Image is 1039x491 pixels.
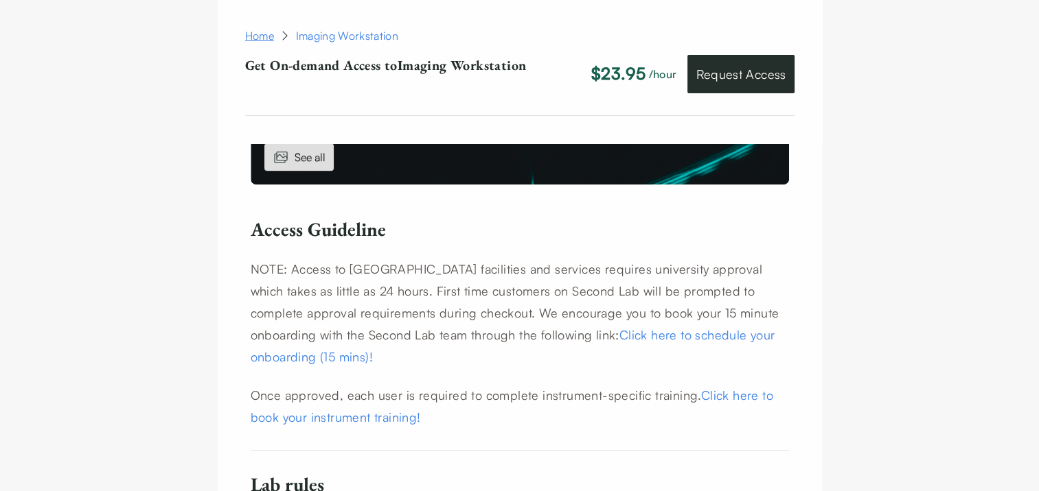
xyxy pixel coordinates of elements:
[251,217,789,241] h6: Access Guideline
[296,27,398,44] div: Imaging Workstation
[251,327,775,364] a: Click here to schedule your onboarding (15 mins)!
[251,258,789,368] p: NOTE: Access to [GEOGRAPHIC_DATA] facilities and services requires university approval which take...
[251,258,789,428] article: Access Guideline
[591,62,646,86] p: $23.95
[648,66,676,82] p: /hour
[273,149,289,165] img: images
[245,55,527,75] p: Get On-demand Access to Imaging Workstation
[251,384,789,428] p: Once approved, each user is required to complete instrument-specific training.
[264,143,334,171] div: See all
[245,27,274,44] a: Home
[687,55,794,93] a: Request Access
[251,387,773,424] a: Click here to book your instrument training!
